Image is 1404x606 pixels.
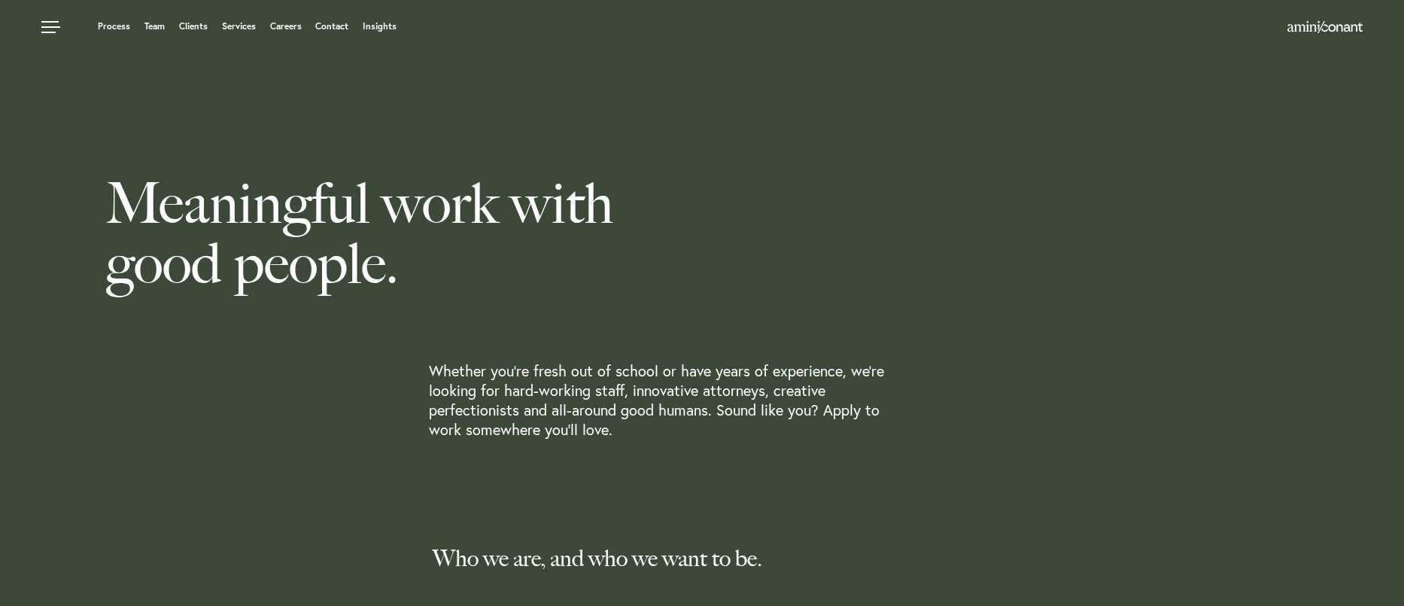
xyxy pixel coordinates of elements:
[429,361,901,440] p: Whether you’re fresh out of school or have years of experience, we’re looking for hard-working st...
[222,22,256,31] a: Services
[433,545,1275,572] p: Who we are, and who we want to be.
[1287,22,1363,34] a: Home
[363,22,397,31] a: Insights
[144,22,165,31] a: Team
[315,22,348,31] a: Contact
[98,22,130,31] a: Process
[270,22,302,31] a: Careers
[179,22,208,31] a: Clients
[1287,21,1363,33] img: Amini & Conant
